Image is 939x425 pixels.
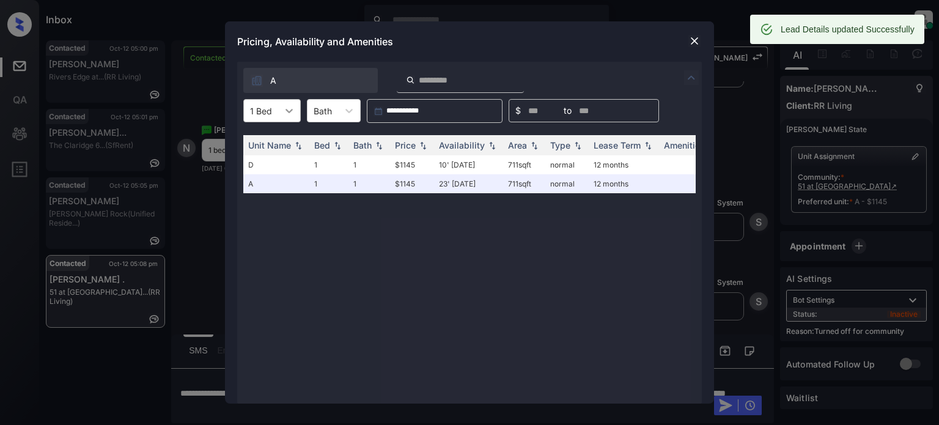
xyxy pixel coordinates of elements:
img: sorting [642,141,654,150]
td: 12 months [589,174,659,193]
img: sorting [572,141,584,150]
div: Area [508,140,527,150]
img: icon-zuma [251,75,263,87]
td: 12 months [589,155,659,174]
div: Unit Name [248,140,291,150]
td: D [243,155,309,174]
img: close [688,35,701,47]
td: 10' [DATE] [434,155,503,174]
div: Amenities [664,140,705,150]
img: sorting [528,141,540,150]
div: Bed [314,140,330,150]
td: 23' [DATE] [434,174,503,193]
td: $1145 [390,155,434,174]
div: Lead Details updated Successfully [781,18,915,40]
div: Bath [353,140,372,150]
img: sorting [486,141,498,150]
span: $ [515,104,521,117]
td: 711 sqft [503,155,545,174]
div: Pricing, Availability and Amenities [225,21,714,62]
img: icon-zuma [684,70,699,85]
td: 1 [309,155,348,174]
img: sorting [292,141,304,150]
td: normal [545,155,589,174]
img: icon-zuma [406,75,415,86]
div: Lease Term [594,140,641,150]
div: Price [395,140,416,150]
td: 1 [309,174,348,193]
td: normal [545,174,589,193]
span: to [564,104,572,117]
td: 711 sqft [503,174,545,193]
td: $1145 [390,174,434,193]
td: A [243,174,309,193]
div: Type [550,140,570,150]
img: sorting [373,141,385,150]
img: sorting [331,141,344,150]
td: 1 [348,174,390,193]
span: A [270,74,276,87]
img: sorting [417,141,429,150]
div: Availability [439,140,485,150]
td: 1 [348,155,390,174]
